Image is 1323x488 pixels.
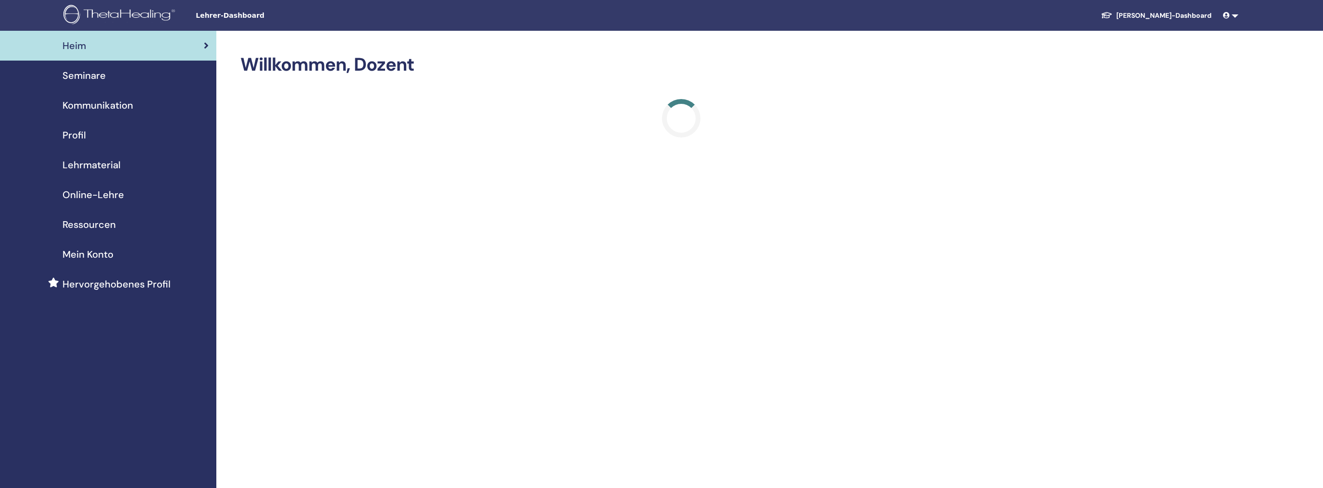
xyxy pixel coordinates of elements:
span: Mein Konto [62,247,113,262]
span: Heim [62,38,86,53]
span: Seminare [62,68,106,83]
span: Profil [62,128,86,142]
img: logo.png [63,5,178,26]
span: Hervorgehobenes Profil [62,277,171,291]
span: Ressourcen [62,217,116,232]
span: Online-Lehre [62,188,124,202]
h2: Willkommen, Dozent [240,54,1122,76]
span: Lehrmaterial [62,158,121,172]
img: graduation-cap-white.svg [1101,11,1112,19]
span: Kommunikation [62,98,133,113]
span: Lehrer-Dashboard [196,11,340,21]
a: [PERSON_NAME]-Dashboard [1093,7,1219,25]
